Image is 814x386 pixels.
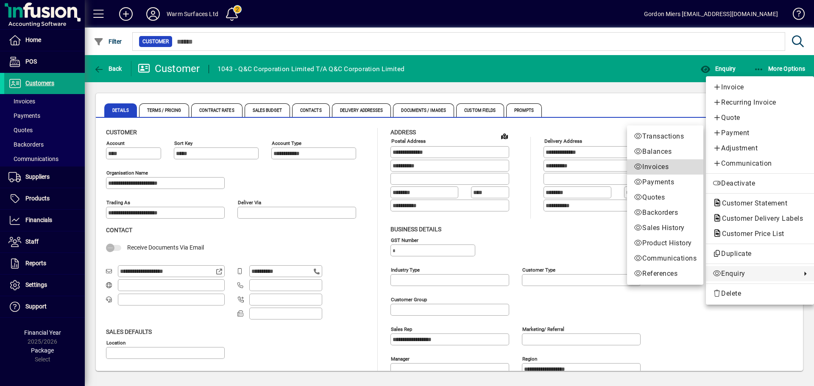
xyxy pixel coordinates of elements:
span: Quote [713,113,807,123]
span: Product History [634,238,697,248]
span: Adjustment [713,143,807,153]
span: Invoices [634,162,697,172]
span: Deactivate [713,178,807,189]
span: Payment [713,128,807,138]
span: Customer Price List [713,230,789,238]
button: Deactivate customer [706,176,814,191]
span: Balances [634,147,697,157]
span: Customer Delivery Labels [713,214,807,222]
span: Recurring Invoice [713,97,807,108]
span: Duplicate [713,249,807,259]
span: Invoice [713,82,807,92]
span: Communications [634,253,697,264]
span: Transactions [634,131,697,142]
span: Communication [713,158,807,169]
span: Payments [634,177,697,187]
span: Enquiry [713,269,797,279]
span: References [634,269,697,279]
span: Backorders [634,208,697,218]
span: Customer Statement [713,199,792,207]
span: Quotes [634,192,697,203]
span: Delete [713,289,807,299]
span: Sales History [634,223,697,233]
